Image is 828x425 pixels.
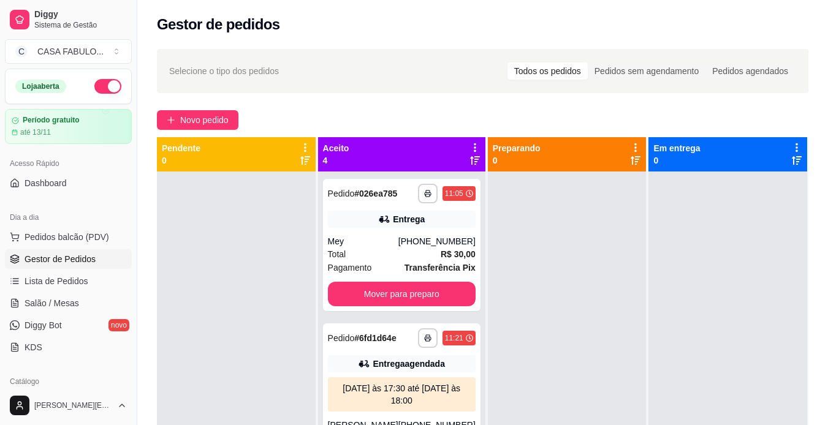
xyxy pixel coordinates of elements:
[5,391,132,420] button: [PERSON_NAME][EMAIL_ADDRESS][DOMAIN_NAME]
[25,275,88,287] span: Lista de Pedidos
[398,235,476,247] div: [PHONE_NUMBER]
[354,189,397,198] strong: # 026ea785
[5,271,132,291] a: Lista de Pedidos
[653,154,700,167] p: 0
[157,110,238,130] button: Novo pedido
[5,154,132,173] div: Acesso Rápido
[328,282,476,306] button: Mover para preparo
[34,20,127,30] span: Sistema de Gestão
[445,333,463,343] div: 11:21
[157,15,280,34] h2: Gestor de pedidos
[34,9,127,20] span: Diggy
[323,142,349,154] p: Aceito
[5,39,132,64] button: Select a team
[328,247,346,261] span: Total
[588,62,705,80] div: Pedidos sem agendamento
[23,116,80,125] article: Período gratuito
[25,341,42,353] span: KDS
[5,109,132,144] a: Período gratuitoaté 13/11
[653,142,700,154] p: Em entrega
[5,315,132,335] a: Diggy Botnovo
[5,372,132,391] div: Catálogo
[328,189,355,198] span: Pedido
[162,142,200,154] p: Pendente
[5,293,132,313] a: Salão / Mesas
[441,249,476,259] strong: R$ 30,00
[169,64,279,78] span: Selecione o tipo dos pedidos
[34,401,112,410] span: [PERSON_NAME][EMAIL_ADDRESS][DOMAIN_NAME]
[5,337,132,357] a: KDS
[37,45,104,58] div: CASA FABULO ...
[5,208,132,227] div: Dia a dia
[167,116,175,124] span: plus
[493,154,541,167] p: 0
[328,333,355,343] span: Pedido
[94,79,121,94] button: Alterar Status
[162,154,200,167] p: 0
[493,142,541,154] p: Preparando
[25,297,79,309] span: Salão / Mesas
[25,231,109,243] span: Pedidos balcão (PDV)
[5,5,132,34] a: DiggySistema de Gestão
[393,213,425,225] div: Entrega
[373,358,444,370] div: Entrega agendada
[5,173,132,193] a: Dashboard
[333,382,471,407] div: [DATE] às 17:30 até [DATE] às 18:00
[5,227,132,247] button: Pedidos balcão (PDV)
[354,333,397,343] strong: # 6fd1d64e
[328,261,372,274] span: Pagamento
[405,263,476,273] strong: Transferência Pix
[15,45,28,58] span: C
[25,319,62,331] span: Diggy Bot
[20,127,51,137] article: até 13/11
[323,154,349,167] p: 4
[25,177,67,189] span: Dashboard
[15,80,66,93] div: Loja aberta
[507,62,588,80] div: Todos os pedidos
[705,62,795,80] div: Pedidos agendados
[180,113,229,127] span: Novo pedido
[5,249,132,269] a: Gestor de Pedidos
[25,253,96,265] span: Gestor de Pedidos
[445,189,463,198] div: 11:05
[328,235,398,247] div: Mey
